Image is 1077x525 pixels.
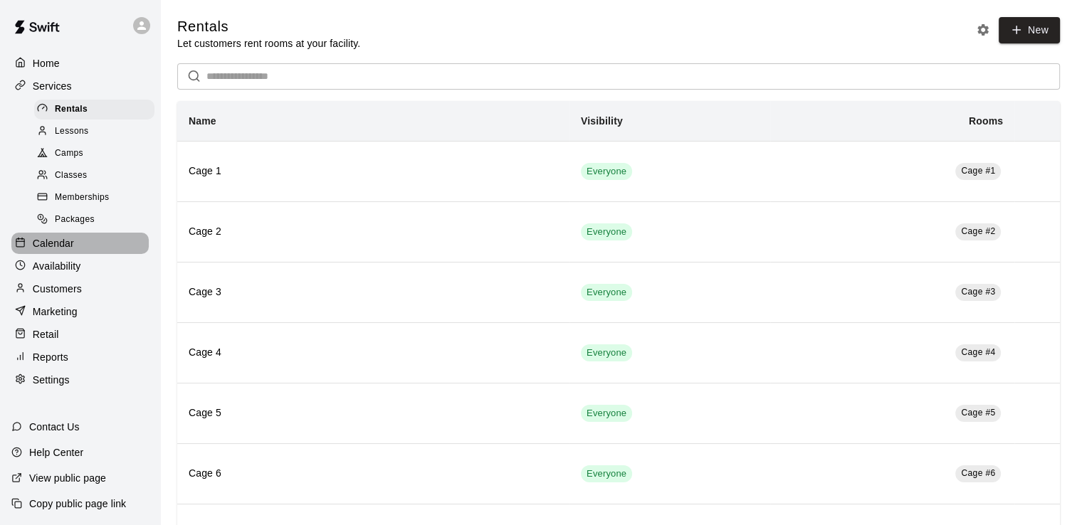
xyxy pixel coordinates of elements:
div: Packages [34,210,154,230]
span: Cage #5 [961,408,995,418]
b: Visibility [581,115,623,127]
span: Packages [55,213,95,227]
p: Help Center [29,445,83,460]
a: Packages [34,209,160,231]
p: Services [33,79,72,93]
p: Customers [33,282,82,296]
div: This service is visible to all of your customers [581,344,632,361]
div: Camps [34,144,154,164]
h6: Cage 3 [189,285,558,300]
div: Rentals [34,100,154,120]
b: Name [189,115,216,127]
a: Home [11,53,149,74]
p: Availability [33,259,81,273]
p: Calendar [33,236,74,250]
span: Everyone [581,286,632,299]
div: Classes [34,166,154,186]
span: Cage #6 [961,468,995,478]
span: Classes [55,169,87,183]
span: Everyone [581,467,632,481]
a: Rentals [34,98,160,120]
h6: Cage 4 [189,345,558,361]
a: Services [11,75,149,97]
a: Retail [11,324,149,345]
span: Everyone [581,165,632,179]
div: This service is visible to all of your customers [581,405,632,422]
span: Cage #3 [961,287,995,297]
div: This service is visible to all of your customers [581,223,632,240]
p: Contact Us [29,420,80,434]
h6: Cage 1 [189,164,558,179]
a: Reports [11,346,149,368]
h5: Rentals [177,17,360,36]
p: Copy public page link [29,497,126,511]
p: Let customers rent rooms at your facility. [177,36,360,51]
span: Cage #1 [961,166,995,176]
a: New [999,17,1060,43]
p: Reports [33,350,68,364]
a: Customers [11,278,149,299]
a: Calendar [11,233,149,254]
span: Lessons [55,124,89,139]
div: This service is visible to all of your customers [581,465,632,482]
div: This service is visible to all of your customers [581,284,632,301]
div: This service is visible to all of your customers [581,163,632,180]
span: Everyone [581,346,632,360]
a: Camps [34,143,160,165]
a: Classes [34,165,160,187]
div: Lessons [34,122,154,142]
p: View public page [29,471,106,485]
div: Memberships [34,188,154,208]
b: Rooms [969,115,1003,127]
span: Rentals [55,102,88,117]
p: Marketing [33,304,78,319]
span: Everyone [581,407,632,420]
h6: Cage 6 [189,466,558,482]
a: Settings [11,369,149,391]
span: Cage #2 [961,226,995,236]
p: Settings [33,373,70,387]
a: Lessons [34,120,160,142]
p: Home [33,56,60,70]
span: Camps [55,147,83,161]
span: Memberships [55,191,109,205]
h6: Cage 2 [189,224,558,240]
a: Memberships [34,187,160,209]
a: Marketing [11,301,149,322]
button: Rental settings [972,19,994,41]
span: Everyone [581,226,632,239]
a: Availability [11,255,149,277]
p: Retail [33,327,59,341]
span: Cage #4 [961,347,995,357]
h6: Cage 5 [189,405,558,421]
